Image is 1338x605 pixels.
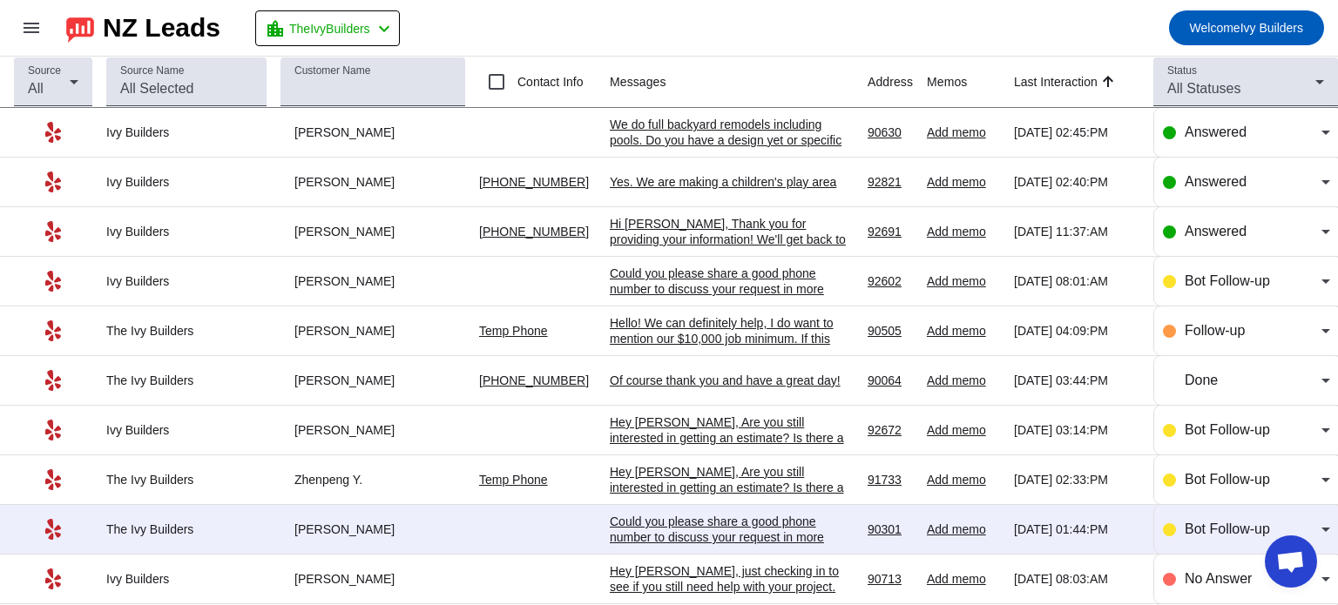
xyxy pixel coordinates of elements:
mat-icon: Yelp [43,519,64,540]
div: 90713 [868,571,913,587]
span: All [28,81,44,96]
div: Add memo [927,472,1000,487]
div: Ivy Builders [106,273,267,289]
mat-icon: location_city [265,18,286,39]
div: Add memo [927,174,1000,190]
span: All Statuses [1167,81,1240,96]
div: [PERSON_NAME] [280,373,465,388]
img: logo [66,13,94,43]
div: Ivy Builders [106,571,267,587]
div: Add memo [927,273,1000,289]
div: 90505 [868,323,913,339]
a: [PHONE_NUMBER] [479,175,589,189]
div: The Ivy Builders [106,521,267,537]
mat-label: Status [1167,65,1197,77]
div: Hey [PERSON_NAME], Are you still interested in getting an estimate? Is there a good number to rea... [610,464,854,511]
div: [DATE] 02:40:PM [1014,174,1139,190]
span: Answered [1185,224,1247,239]
div: [DATE] 08:01:AM [1014,273,1139,289]
div: Add memo [927,373,1000,388]
div: The Ivy Builders [106,323,267,339]
div: 92602 [868,273,913,289]
a: Temp Phone [479,324,548,338]
div: [DATE] 02:45:PM [1014,124,1139,140]
div: 92672 [868,422,913,438]
div: Add memo [927,521,1000,537]
th: Messages [610,57,868,108]
div: Could you please share a good phone number to discuss your request in more detail?​ [610,266,854,313]
div: 92821 [868,174,913,190]
span: Bot Follow-up [1185,521,1270,536]
th: Memos [927,57,1014,108]
mat-label: Customer Name [294,65,370,77]
div: Hey [PERSON_NAME], Are you still interested in getting an estimate? Is there a good number to rea... [610,414,854,461]
span: Follow-up [1185,323,1245,338]
div: Ivy Builders [106,124,267,140]
mat-icon: Yelp [43,171,64,192]
div: Add memo [927,323,1000,339]
div: Of course thank you and have a great day! [610,373,854,388]
input: All Selected [120,78,253,99]
div: [DATE] 03:44:PM [1014,373,1139,388]
div: Ivy Builders [106,224,267,239]
mat-icon: Yelp [43,271,64,292]
span: Ivy Builders [1190,16,1303,40]
span: Bot Follow-up [1185,273,1270,288]
div: The Ivy Builders [106,472,267,487]
div: Add memo [927,224,1000,239]
div: [DATE] 11:37:AM [1014,224,1139,239]
mat-icon: Yelp [43,221,64,242]
div: [PERSON_NAME] [280,323,465,339]
div: [PERSON_NAME] [280,521,465,537]
span: Bot Follow-up [1185,422,1270,437]
div: [PERSON_NAME] [280,174,465,190]
div: [PERSON_NAME] [280,124,465,140]
mat-label: Source [28,65,61,77]
div: 90630 [868,124,913,140]
mat-icon: Yelp [43,469,64,490]
span: Answered [1185,174,1247,189]
div: 92691 [868,224,913,239]
span: No Answer [1185,571,1252,586]
label: Contact Info [514,73,584,91]
mat-icon: chevron_left [374,18,395,39]
span: Bot Follow-up [1185,472,1270,487]
mat-icon: Yelp [43,320,64,341]
div: Last Interaction [1014,73,1098,91]
div: Add memo [927,124,1000,140]
div: Add memo [927,422,1000,438]
div: [DATE] 01:44:PM [1014,521,1139,537]
mat-icon: Yelp [43,568,64,589]
span: Welcome [1190,21,1240,35]
div: Yes. We are making a children's play area [610,174,854,190]
div: We do full backyard remodels including pools. Do you have a design yet or specific things you are... [610,117,854,164]
div: [PERSON_NAME] [280,273,465,289]
a: [PHONE_NUMBER] [479,373,589,387]
mat-label: Source Name [120,65,184,77]
div: Hello! We can definitely help, I do want to mention our $10,000 job minimum. If this sounds reaso... [610,315,854,393]
th: Address [868,57,927,108]
div: Add memo [927,571,1000,587]
a: Temp Phone [479,473,548,487]
div: Ivy Builders [106,174,267,190]
button: WelcomeIvy Builders [1169,10,1324,45]
a: [PHONE_NUMBER] [479,225,589,239]
div: [PERSON_NAME] [280,224,465,239]
div: Zhenpeng Y. [280,472,465,487]
div: [DATE] 03:14:PM [1014,422,1139,438]
div: [PERSON_NAME] [280,422,465,438]
span: Done [1185,373,1218,387]
span: TheIvyBuilders [289,17,370,41]
div: The Ivy Builders [106,373,267,388]
div: [DATE] 02:33:PM [1014,472,1139,487]
button: TheIvyBuilders [255,10,400,46]
div: Ivy Builders [106,422,267,438]
div: Could you please share a good phone number to discuss your request in more detail?​ [610,514,854,561]
div: Open chat [1265,535,1317,588]
div: 90301 [868,521,913,537]
mat-icon: menu [21,17,42,38]
mat-icon: Yelp [43,420,64,440]
span: Answered [1185,124,1247,139]
mat-icon: Yelp [43,122,64,143]
div: [DATE] 08:03:AM [1014,571,1139,587]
